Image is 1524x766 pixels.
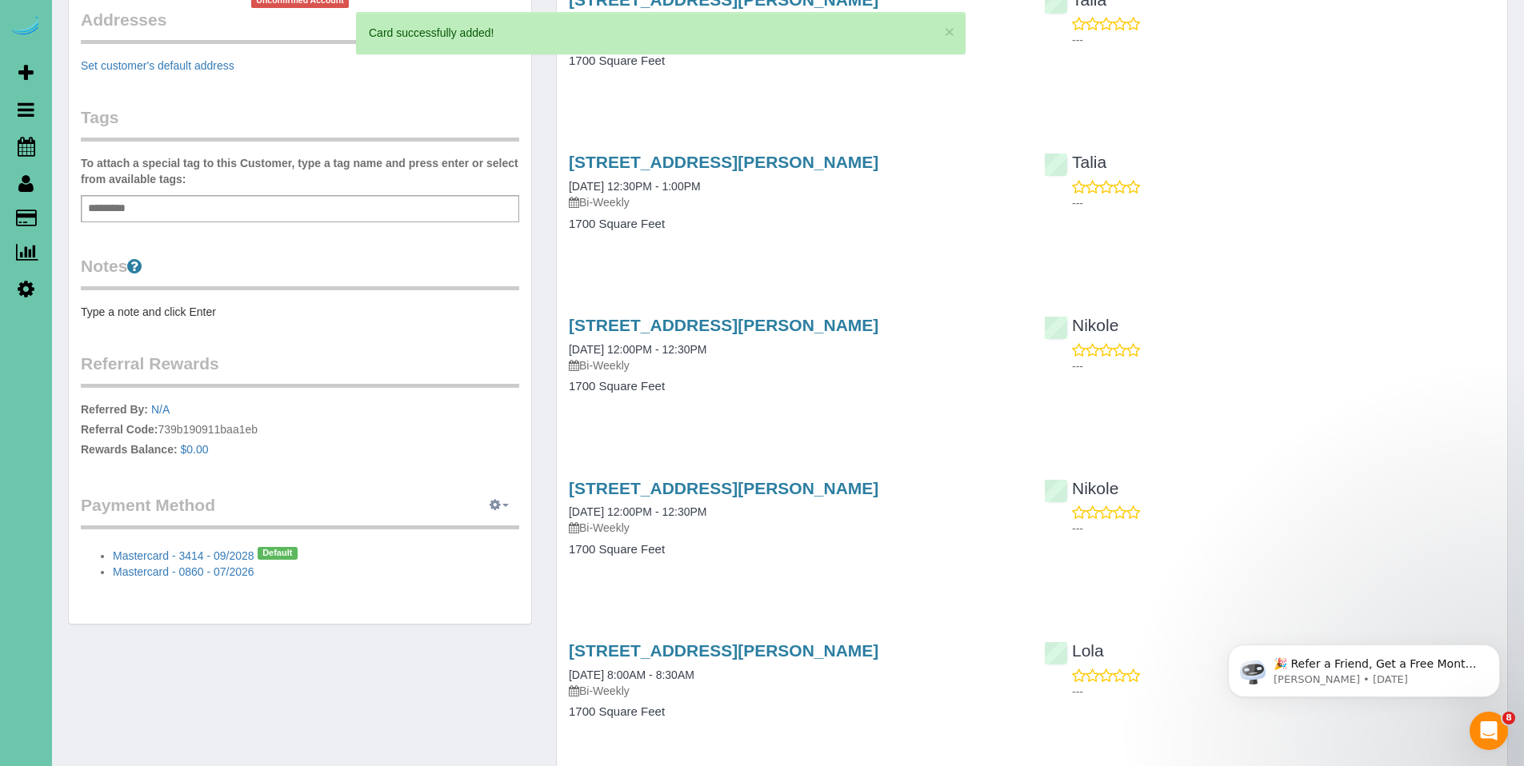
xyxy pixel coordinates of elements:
[1044,641,1104,660] a: Lola
[569,641,878,660] a: [STREET_ADDRESS][PERSON_NAME]
[569,505,706,518] a: [DATE] 12:00PM - 12:30PM
[151,403,170,416] a: N/A
[1044,153,1106,171] a: Talia
[1204,611,1524,723] iframe: Intercom notifications message
[569,194,1020,210] p: Bi-Weekly
[569,683,1020,699] p: Bi-Weekly
[181,443,209,456] a: $0.00
[113,565,254,578] a: Mastercard - 0860 - 07/2026
[569,668,694,681] a: [DATE] 8:00AM - 8:30AM
[10,16,42,38] img: Automaid Logo
[81,421,158,437] label: Referral Code:
[369,25,953,41] div: Card successfully added!
[569,316,878,334] a: [STREET_ADDRESS][PERSON_NAME]
[569,217,1020,231] h4: 1700 Square Feet
[1072,521,1495,537] p: ---
[81,304,519,320] pre: Type a note and click Enter
[81,106,519,142] legend: Tags
[81,493,519,529] legend: Payment Method
[569,543,1020,557] h4: 1700 Square Feet
[569,479,878,497] a: [STREET_ADDRESS][PERSON_NAME]
[1072,684,1495,700] p: ---
[1044,479,1118,497] a: Nikole
[945,23,954,40] button: ×
[1072,32,1495,48] p: ---
[569,153,878,171] a: [STREET_ADDRESS][PERSON_NAME]
[569,343,706,356] a: [DATE] 12:00PM - 12:30PM
[1072,358,1495,374] p: ---
[569,705,1020,719] h4: 1700 Square Feet
[1502,712,1515,724] span: 8
[113,549,254,562] a: Mastercard - 3414 - 09/2028
[569,520,1020,536] p: Bi-Weekly
[81,254,519,290] legend: Notes
[569,380,1020,393] h4: 1700 Square Feet
[569,54,1020,68] h4: 1700 Square Feet
[81,59,234,72] a: Set customer's default address
[1072,195,1495,211] p: ---
[81,155,519,187] label: To attach a special tag to this Customer, type a tag name and press enter or select from availabl...
[569,180,701,193] a: [DATE] 12:30PM - 1:00PM
[569,357,1020,373] p: Bi-Weekly
[81,441,178,457] label: Rewards Balance:
[1470,712,1508,750] iframe: Intercom live chat
[81,401,519,461] p: 739b190911baa1eb
[81,401,148,417] label: Referred By:
[258,547,298,560] span: Default
[1044,316,1118,334] a: Nikole
[81,352,519,388] legend: Referral Rewards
